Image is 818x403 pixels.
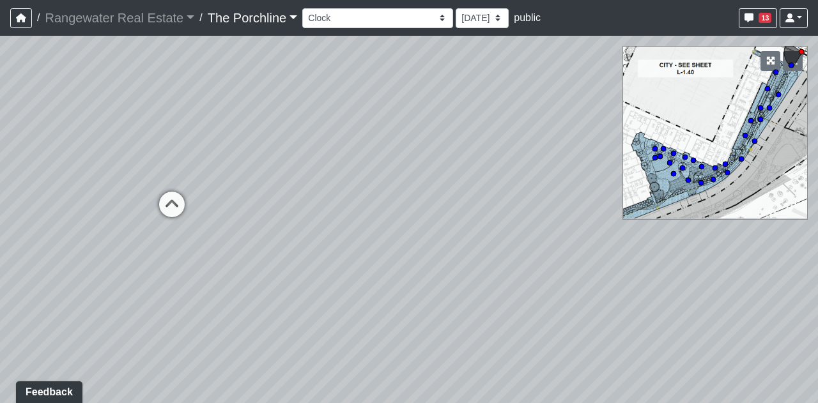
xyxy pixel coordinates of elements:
a: The Porchline [208,5,298,31]
a: Rangewater Real Estate [45,5,194,31]
span: 13 [759,13,771,23]
span: / [32,5,45,31]
iframe: Ybug feedback widget [10,377,85,403]
button: 13 [739,8,777,28]
span: / [194,5,207,31]
span: public [514,12,541,23]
